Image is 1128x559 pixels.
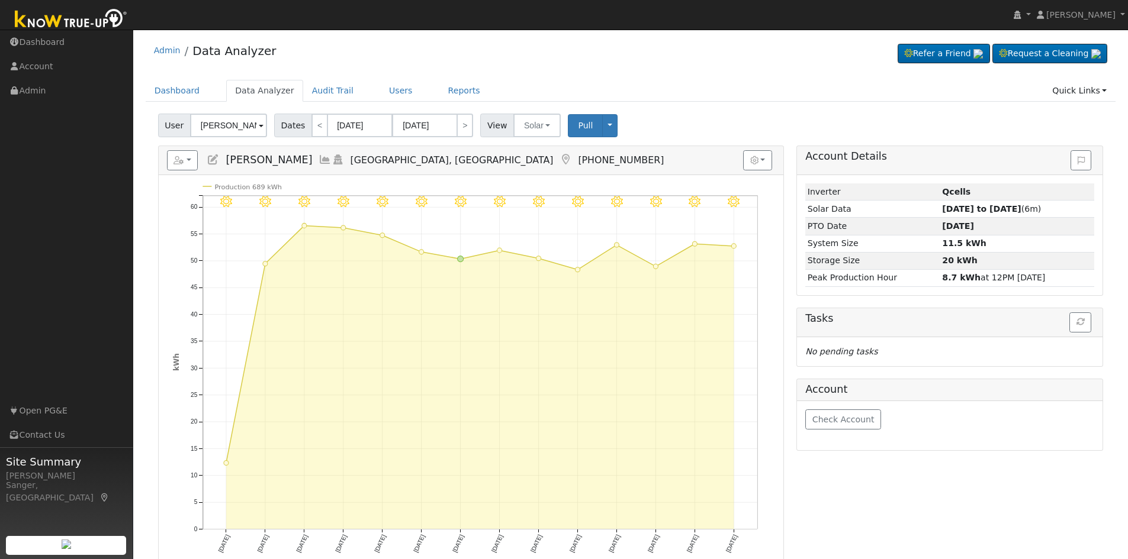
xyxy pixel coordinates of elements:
button: Refresh [1069,312,1091,332]
text: 25 [191,392,198,398]
strong: 8.7 kWh [942,273,981,282]
a: Login As (last 07/17/2025 1:13:36 PM) [332,154,345,166]
text: 30 [191,365,198,371]
i: 9/22 - Clear [377,196,388,208]
i: 9/26 - Clear [533,196,545,208]
input: Select a User [190,114,267,137]
i: 9/25 - Clear [494,196,506,208]
text: [DATE] [725,534,738,554]
text: [DATE] [373,534,387,554]
circle: onclick="" [419,250,423,254]
circle: onclick="" [536,256,541,261]
circle: onclick="" [341,225,346,230]
span: Pull [578,121,593,130]
text: kWh [172,353,181,371]
a: Data Analyzer [226,80,303,102]
a: < [311,114,328,137]
circle: onclick="" [731,244,736,248]
strong: 11.5 kWh [942,238,986,248]
a: Admin [154,46,181,55]
text: 50 [191,257,198,264]
button: Solar [513,114,561,137]
span: [PERSON_NAME] [226,154,312,166]
img: retrieve [973,49,983,59]
text: 55 [191,231,198,237]
a: > [457,114,473,137]
text: [DATE] [686,534,699,554]
a: Map [559,154,572,166]
i: 9/19 - MostlyClear [259,196,271,208]
text: [DATE] [529,534,543,554]
h5: Tasks [805,312,1094,325]
text: [DATE] [647,534,660,554]
circle: onclick="" [224,461,229,466]
img: retrieve [62,539,71,549]
a: Dashboard [146,80,209,102]
span: [DATE] [942,221,974,231]
i: 9/23 - Clear [416,196,428,208]
button: Check Account [805,409,881,429]
text: [DATE] [256,534,269,554]
span: User [158,114,191,137]
text: [DATE] [568,534,582,554]
circle: onclick="" [497,248,502,253]
strong: [DATE] to [DATE] [942,204,1021,214]
td: Peak Production Hour [805,269,940,286]
text: 40 [191,311,198,318]
span: [PERSON_NAME] [1046,10,1116,20]
h5: Account Details [805,150,1094,163]
span: [GEOGRAPHIC_DATA], [GEOGRAPHIC_DATA] [351,154,554,166]
text: 35 [191,338,198,344]
circle: onclick="" [653,264,658,269]
span: (6m) [942,204,1041,214]
span: Check Account [812,415,875,424]
button: Pull [568,114,603,137]
i: 9/18 - Clear [220,196,232,208]
text: 15 [191,445,198,452]
td: at 12PM [DATE] [940,269,1094,286]
div: Sanger, [GEOGRAPHIC_DATA] [6,479,127,504]
i: 10/01 - MostlyClear [728,196,740,208]
circle: onclick="" [380,233,385,238]
text: 20 [191,419,198,425]
i: 9/30 - MostlyClear [689,196,700,208]
a: Request a Cleaning [992,44,1107,64]
img: Know True-Up [9,7,133,33]
circle: onclick="" [457,256,463,262]
circle: onclick="" [614,243,619,247]
td: Inverter [805,183,940,201]
a: Data Analyzer [192,44,276,58]
text: [DATE] [217,534,230,554]
text: [DATE] [451,534,465,554]
text: [DATE] [412,534,426,554]
text: 45 [191,285,198,291]
div: [PERSON_NAME] [6,470,127,482]
a: Map [99,493,110,502]
a: Audit Trail [303,80,362,102]
span: Dates [274,114,312,137]
td: System Size [805,235,940,252]
i: 9/27 - Clear [572,196,584,208]
text: 5 [194,499,197,506]
text: [DATE] [295,534,308,554]
text: [DATE] [608,534,621,554]
text: [DATE] [334,534,348,554]
text: [DATE] [490,534,504,554]
a: Refer a Friend [898,44,990,64]
circle: onclick="" [575,267,580,272]
a: Quick Links [1043,80,1116,102]
i: 9/21 - MostlyClear [338,196,349,208]
img: retrieve [1091,49,1101,59]
circle: onclick="" [302,224,307,228]
i: 9/20 - MostlyClear [298,196,310,208]
text: 60 [191,204,198,211]
strong: 20 kWh [942,256,977,265]
a: Edit User (26391) [207,154,220,166]
span: Site Summary [6,454,127,470]
text: 10 [191,472,198,479]
td: PTO Date [805,218,940,235]
a: Reports [439,80,489,102]
span: [PHONE_NUMBER] [578,154,664,166]
span: View [480,114,514,137]
circle: onclick="" [263,261,268,266]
